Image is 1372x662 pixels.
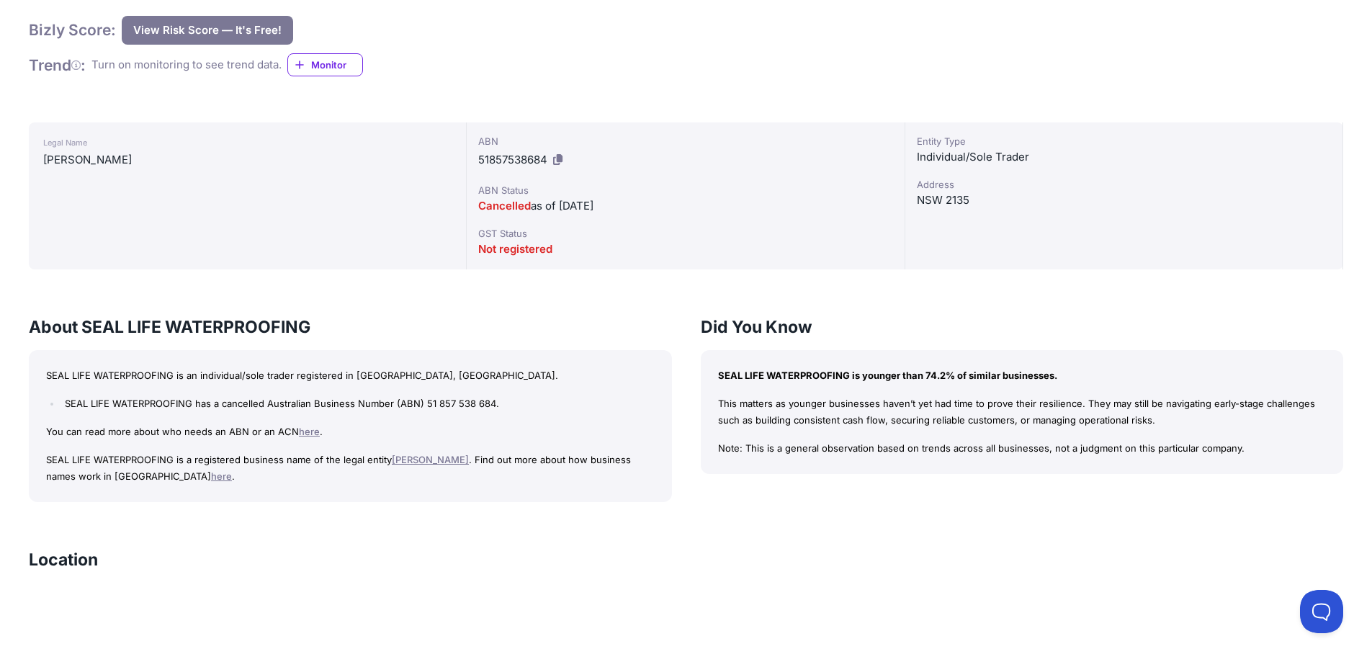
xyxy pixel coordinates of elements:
p: SEAL LIFE WATERPROOFING is younger than 74.2% of similar businesses. [718,367,1327,384]
h3: Did You Know [701,316,1344,339]
a: [PERSON_NAME] [392,454,469,465]
div: Legal Name [43,134,452,151]
a: Monitor [287,53,363,76]
span: Monitor [311,58,362,72]
span: 51857538684 [478,153,547,166]
div: Individual/Sole Trader [917,148,1331,166]
h1: Trend : [29,55,86,75]
span: Not registered [478,242,552,256]
div: as of [DATE] [478,197,892,215]
div: NSW 2135 [917,192,1331,209]
p: SEAL LIFE WATERPROOFING is a registered business name of the legal entity . Find out more about h... [46,452,655,485]
p: Note: This is a general observation based on trends across all businesses, not a judgment on this... [718,440,1327,457]
p: SEAL LIFE WATERPROOFING is an individual/sole trader registered in [GEOGRAPHIC_DATA], [GEOGRAPHIC... [46,367,655,384]
p: You can read more about who needs an ABN or an ACN . [46,424,655,440]
li: SEAL LIFE WATERPROOFING has a cancelled Australian Business Number (ABN) 51 857 538 684. [61,395,654,412]
h1: Bizly Score: [29,20,116,40]
button: View Risk Score — It's Free! [122,16,293,45]
a: here [211,470,232,482]
h3: About SEAL LIFE WATERPROOFING [29,316,672,339]
div: ABN Status [478,183,892,197]
a: here [299,426,320,437]
div: GST Status [478,226,892,241]
iframe: Toggle Customer Support [1300,590,1343,633]
p: This matters as younger businesses haven’t yet had time to prove their resilience. They may still... [718,395,1327,429]
h3: Location [29,548,98,571]
div: Entity Type [917,134,1331,148]
div: Address [917,177,1331,192]
div: ABN [478,134,892,148]
div: Turn on monitoring to see trend data. [91,57,282,73]
div: [PERSON_NAME] [43,151,452,169]
span: Cancelled [478,199,531,213]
